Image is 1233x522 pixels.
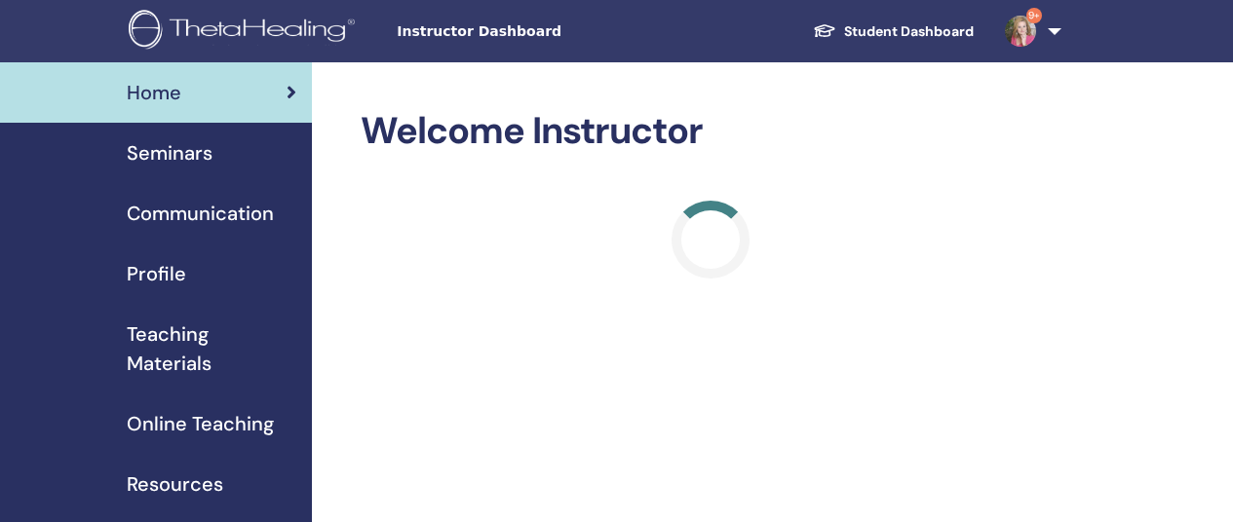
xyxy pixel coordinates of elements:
[397,21,689,42] span: Instructor Dashboard
[129,10,362,54] img: logo.png
[127,319,296,378] span: Teaching Materials
[127,199,274,228] span: Communication
[813,22,836,39] img: graduation-cap-white.svg
[797,14,989,50] a: Student Dashboard
[127,259,186,288] span: Profile
[127,409,274,438] span: Online Teaching
[1005,16,1036,47] img: default.jpg
[127,469,223,499] span: Resources
[127,138,212,168] span: Seminars
[127,78,181,107] span: Home
[1026,8,1042,23] span: 9+
[361,109,1061,154] h2: Welcome Instructor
